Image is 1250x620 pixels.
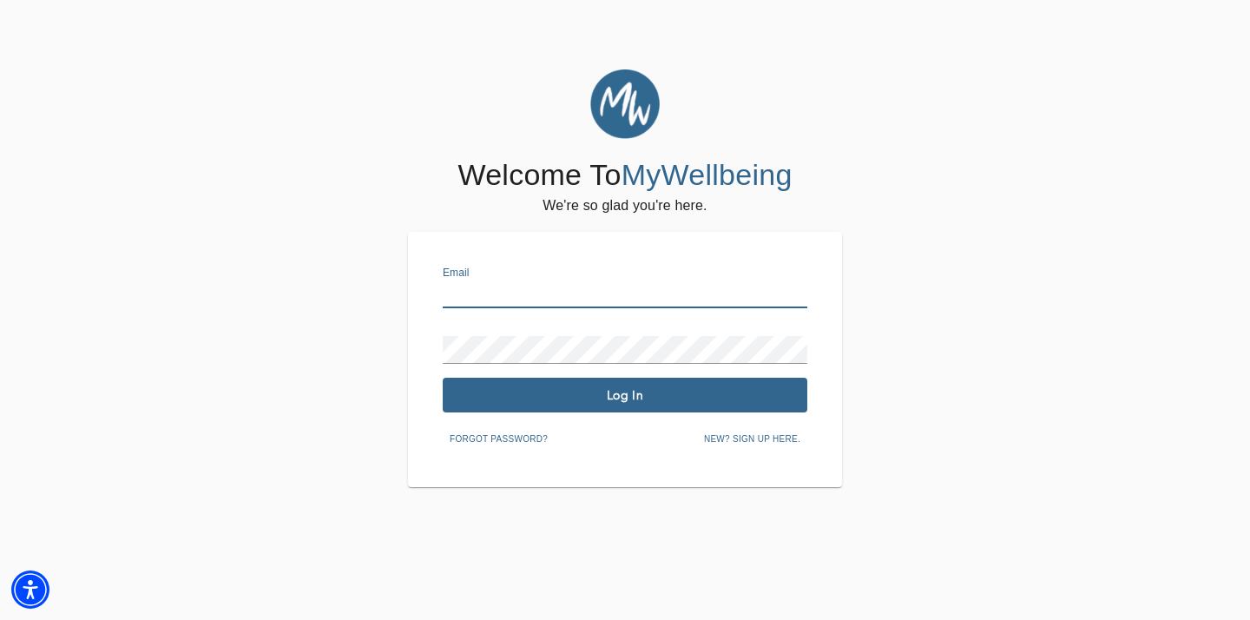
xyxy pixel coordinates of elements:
button: New? Sign up here. [697,426,807,452]
span: MyWellbeing [622,158,793,191]
div: Accessibility Menu [11,571,49,609]
span: Log In [450,387,800,404]
a: Forgot password? [443,431,555,445]
label: Email [443,268,470,279]
h6: We're so glad you're here. [543,194,707,218]
h4: Welcome To [457,157,792,194]
span: New? Sign up here. [704,432,800,447]
img: MyWellbeing [590,69,660,139]
button: Log In [443,378,807,412]
span: Forgot password? [450,432,548,447]
button: Forgot password? [443,426,555,452]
